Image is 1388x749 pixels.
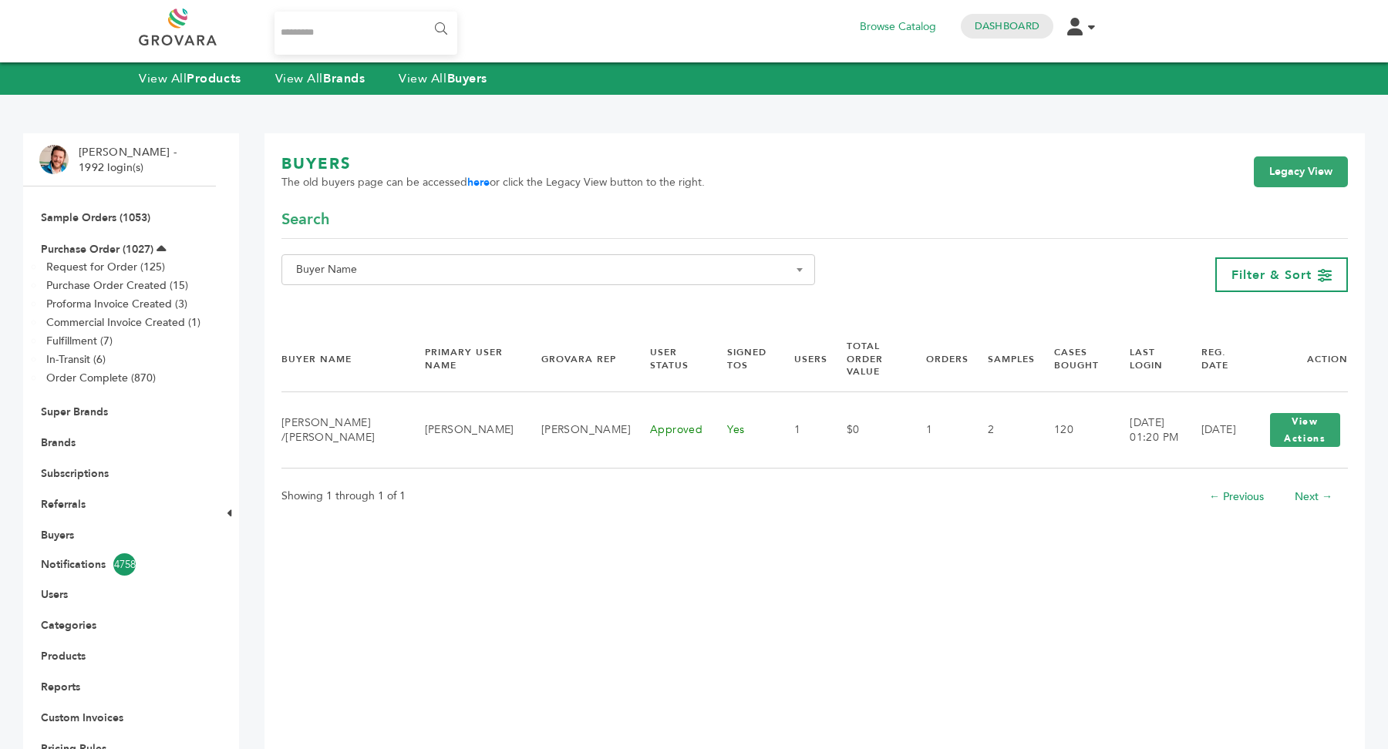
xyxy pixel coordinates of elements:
[1182,327,1243,392] th: Reg. Date
[46,278,188,293] a: Purchase Order Created (15)
[907,392,969,469] td: 1
[139,70,241,87] a: View AllProducts
[1243,327,1348,392] th: Action
[41,587,68,602] a: Users
[1035,327,1111,392] th: Cases Bought
[323,70,365,87] strong: Brands
[827,392,907,469] td: $0
[46,315,200,330] a: Commercial Invoice Created (1)
[41,710,123,725] a: Custom Invoices
[41,405,108,419] a: Super Brands
[41,618,96,633] a: Categories
[1209,489,1264,504] a: ← Previous
[41,680,80,694] a: Reports
[907,327,969,392] th: Orders
[1254,156,1348,187] a: Legacy View
[1110,392,1181,469] td: [DATE] 01:20 PM
[41,466,109,481] a: Subscriptions
[467,175,490,190] a: here
[399,70,487,87] a: View AllBuyers
[46,371,156,385] a: Order Complete (870)
[290,259,807,280] span: Buyer Name
[1231,267,1312,284] span: Filter & Sort
[281,153,705,175] h1: BUYERS
[46,297,187,311] a: Proforma Invoice Created (3)
[41,553,198,576] a: Notifications4758
[46,260,165,274] a: Request for Order (125)
[775,327,827,392] th: Users
[113,553,136,576] span: 4758
[969,327,1035,392] th: Samples
[41,649,86,663] a: Products
[827,327,907,392] th: Total Order Value
[281,209,329,230] span: Search
[708,392,774,469] td: Yes
[41,210,150,225] a: Sample Orders (1053)
[1110,327,1181,392] th: Last Login
[281,175,705,190] span: The old buyers page can be accessed or click the Legacy View button to the right.
[406,392,522,469] td: [PERSON_NAME]
[281,392,406,469] td: [PERSON_NAME] /[PERSON_NAME]
[1270,413,1340,447] button: View Actions
[187,70,241,87] strong: Products
[631,327,708,392] th: User Status
[1035,392,1111,469] td: 120
[281,487,406,505] p: Showing 1 through 1 of 1
[41,435,76,450] a: Brands
[708,327,774,392] th: Signed TOS
[969,392,1035,469] td: 2
[860,18,936,35] a: Browse Catalog
[522,327,631,392] th: Grovara Rep
[1295,489,1332,504] a: Next →
[281,327,406,392] th: Buyer Name
[41,242,153,257] a: Purchase Order (1027)
[46,334,113,348] a: Fulfillment (7)
[41,497,86,512] a: Referrals
[46,352,106,367] a: In-Transit (6)
[275,70,366,87] a: View AllBrands
[79,145,180,175] li: [PERSON_NAME] - 1992 login(s)
[406,327,522,392] th: Primary User Name
[631,392,708,469] td: Approved
[522,392,631,469] td: [PERSON_NAME]
[1182,392,1243,469] td: [DATE]
[975,19,1039,33] a: Dashboard
[41,528,74,542] a: Buyers
[281,254,815,285] span: Buyer Name
[275,12,457,55] input: Search...
[775,392,827,469] td: 1
[447,70,487,87] strong: Buyers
